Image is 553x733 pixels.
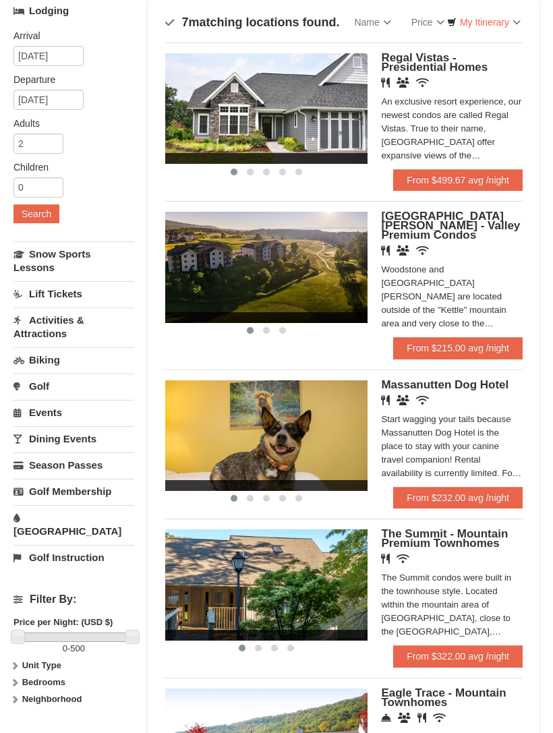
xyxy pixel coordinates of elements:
[13,307,134,346] a: Activities & Attractions
[13,593,134,606] h4: Filter By:
[381,210,520,241] span: [GEOGRAPHIC_DATA][PERSON_NAME] - Valley Premium Condos
[13,204,59,223] button: Search
[381,395,390,405] i: Restaurant
[381,527,508,550] span: The Summit - Mountain Premium Townhomes
[13,479,134,504] a: Golf Membership
[393,169,523,191] a: From $499.67 avg /night
[438,12,529,32] a: My Itinerary
[381,78,390,88] i: Restaurant
[393,337,523,359] a: From $215.00 avg /night
[397,395,409,405] i: Banquet Facilities
[381,571,523,639] div: The Summit condos were built in the townhouse style. Located within the mountain area of [GEOGRAP...
[397,554,409,564] i: Wireless Internet (free)
[13,241,134,280] a: Snow Sports Lessons
[13,281,134,306] a: Lift Tickets
[398,713,411,723] i: Conference Facilities
[22,660,61,670] strong: Unit Type
[13,160,124,174] label: Children
[381,378,508,391] span: Massanutten Dog Hotel
[13,117,124,130] label: Adults
[381,263,523,330] div: Woodstone and [GEOGRAPHIC_DATA][PERSON_NAME] are located outside of the "Kettle" mountain area an...
[181,16,188,29] span: 7
[393,487,523,508] a: From $232.00 avg /night
[381,51,488,74] span: Regal Vistas - Presidential Homes
[13,505,134,544] a: [GEOGRAPHIC_DATA]
[13,347,134,372] a: Biking
[13,374,134,399] a: Golf
[22,677,65,687] strong: Bedrooms
[417,713,426,723] i: Restaurant
[397,78,409,88] i: Banquet Facilities
[70,643,85,653] span: 500
[13,617,113,627] strong: Price per Night: (USD $)
[381,413,523,480] div: Start wagging your tails because Massanutten Dog Hotel is the place to stay with your canine trav...
[416,245,429,256] i: Wireless Internet (free)
[13,73,124,86] label: Departure
[381,245,390,256] i: Restaurant
[381,713,391,723] i: Concierge Desk
[165,16,339,29] h4: matching locations found.
[416,395,429,405] i: Wireless Internet (free)
[13,400,134,425] a: Events
[22,694,82,704] strong: Neighborhood
[401,9,455,36] a: Price
[13,426,134,451] a: Dining Events
[13,642,134,655] label: -
[393,645,523,667] a: From $322.00 avg /night
[381,95,523,163] div: An exclusive resort experience, our newest condos are called Regal Vistas. True to their name, [G...
[381,554,390,564] i: Restaurant
[13,29,124,42] label: Arrival
[63,643,67,653] span: 0
[13,545,134,570] a: Golf Instruction
[433,713,446,723] i: Wireless Internet (free)
[416,78,429,88] i: Wireless Internet (free)
[13,452,134,477] a: Season Passes
[381,686,506,709] span: Eagle Trace - Mountain Townhomes
[397,245,409,256] i: Banquet Facilities
[344,9,401,36] a: Name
